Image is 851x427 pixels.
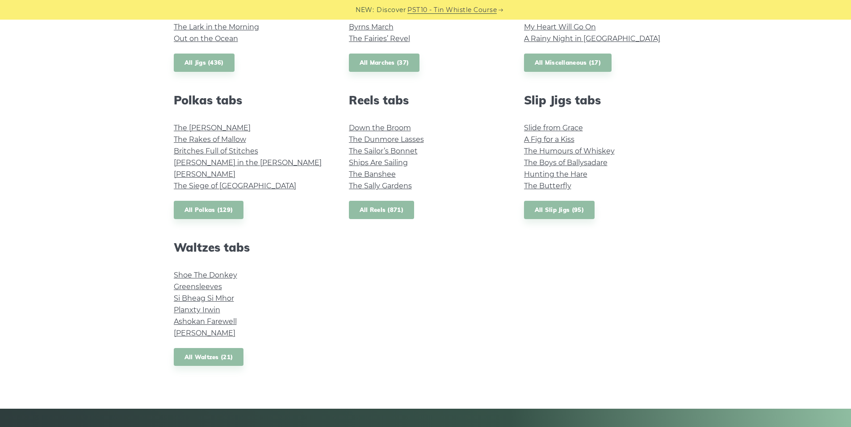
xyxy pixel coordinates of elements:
h2: Slip Jigs tabs [524,93,678,107]
a: Hunting the Hare [524,170,587,178]
a: [PERSON_NAME] [174,329,235,337]
a: The Banshee [349,170,396,178]
h2: Waltzes tabs [174,240,327,254]
a: The Humours of Whiskey [524,147,615,155]
a: Si­ Bheag Si­ Mhor [174,294,234,303]
a: A Rainy Night in [GEOGRAPHIC_DATA] [524,34,660,43]
a: Byrns March [349,23,394,31]
a: Shoe The Donkey [174,271,237,279]
a: The Rakes of Mallow [174,135,246,144]
a: Slide from Grace [524,124,583,132]
a: [PERSON_NAME] [174,170,235,178]
a: The Dunmore Lasses [349,135,424,144]
a: A Fig for a Kiss [524,135,574,144]
span: NEW: [356,5,374,15]
a: Planxty Irwin [174,306,220,314]
h2: Reels tabs [349,93,503,107]
a: The Boys of Ballysadare [524,158,608,167]
a: Britches Full of Stitches [174,147,258,155]
a: The Lark in the Morning [174,23,259,31]
a: My Heart Will Go On [524,23,596,31]
a: All Waltzes (21) [174,348,244,366]
a: Ashokan Farewell [174,317,237,326]
a: All Jigs (436) [174,54,235,72]
a: The Fairies’ Revel [349,34,410,43]
a: All Miscellaneous (17) [524,54,612,72]
a: [PERSON_NAME] in the [PERSON_NAME] [174,158,322,167]
a: Greensleeves [174,282,222,291]
a: All Marches (37) [349,54,420,72]
a: All Reels (871) [349,201,415,219]
a: The Sally Gardens [349,182,412,190]
a: The Siege of [GEOGRAPHIC_DATA] [174,182,296,190]
a: The Sailor’s Bonnet [349,147,418,155]
a: Out on the Ocean [174,34,238,43]
h2: Polkas tabs [174,93,327,107]
a: PST10 - Tin Whistle Course [407,5,497,15]
a: Ships Are Sailing [349,158,408,167]
a: All Slip Jigs (95) [524,201,595,219]
a: The Butterfly [524,182,571,190]
a: The [PERSON_NAME] [174,124,251,132]
a: Down the Broom [349,124,411,132]
a: All Polkas (129) [174,201,244,219]
span: Discover [377,5,406,15]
